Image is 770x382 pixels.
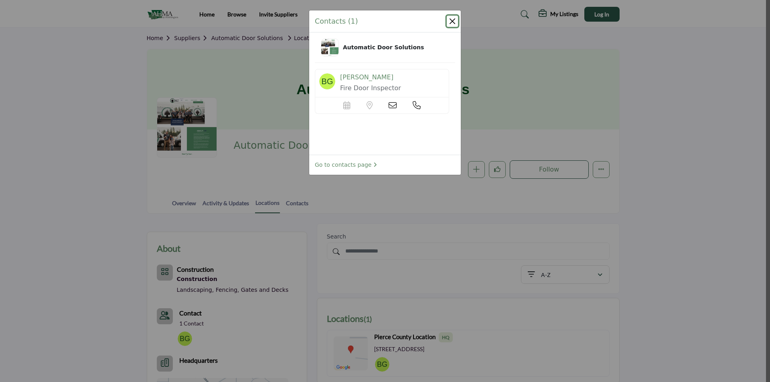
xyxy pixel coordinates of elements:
span: [PERSON_NAME] [340,73,393,81]
button: Close [447,16,458,27]
a: Go to contacts page [315,161,377,169]
strong: Automatic Door Solutions [343,43,424,52]
h1: Contacts (1) [315,16,358,26]
img: Ben Giles [319,73,335,89]
p: Fire Door Inspector [340,83,445,93]
img: Logo [321,39,338,56]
